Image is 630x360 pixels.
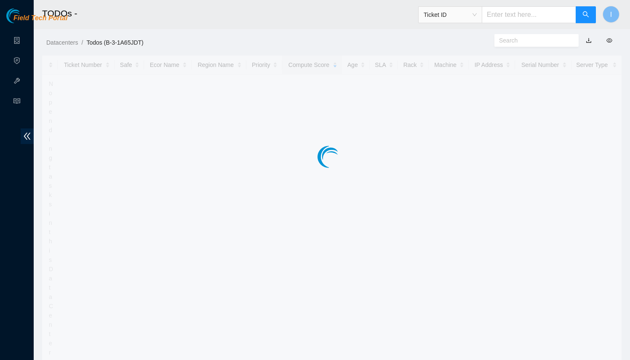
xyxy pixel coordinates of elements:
[582,11,589,19] span: search
[86,39,143,46] a: Todos (B-3-1A65JDT)
[606,37,612,43] span: eye
[576,6,596,23] button: search
[6,8,43,23] img: Akamai Technologies
[482,6,576,23] input: Enter text here...
[46,39,78,46] a: Datacenters
[579,34,598,47] button: download
[424,8,477,21] span: Ticket ID
[610,9,612,20] span: I
[603,6,619,23] button: I
[21,128,34,144] span: double-left
[81,39,83,46] span: /
[13,14,67,22] span: Field Tech Portal
[6,15,67,26] a: Akamai TechnologiesField Tech Portal
[13,94,20,111] span: read
[499,36,567,45] input: Search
